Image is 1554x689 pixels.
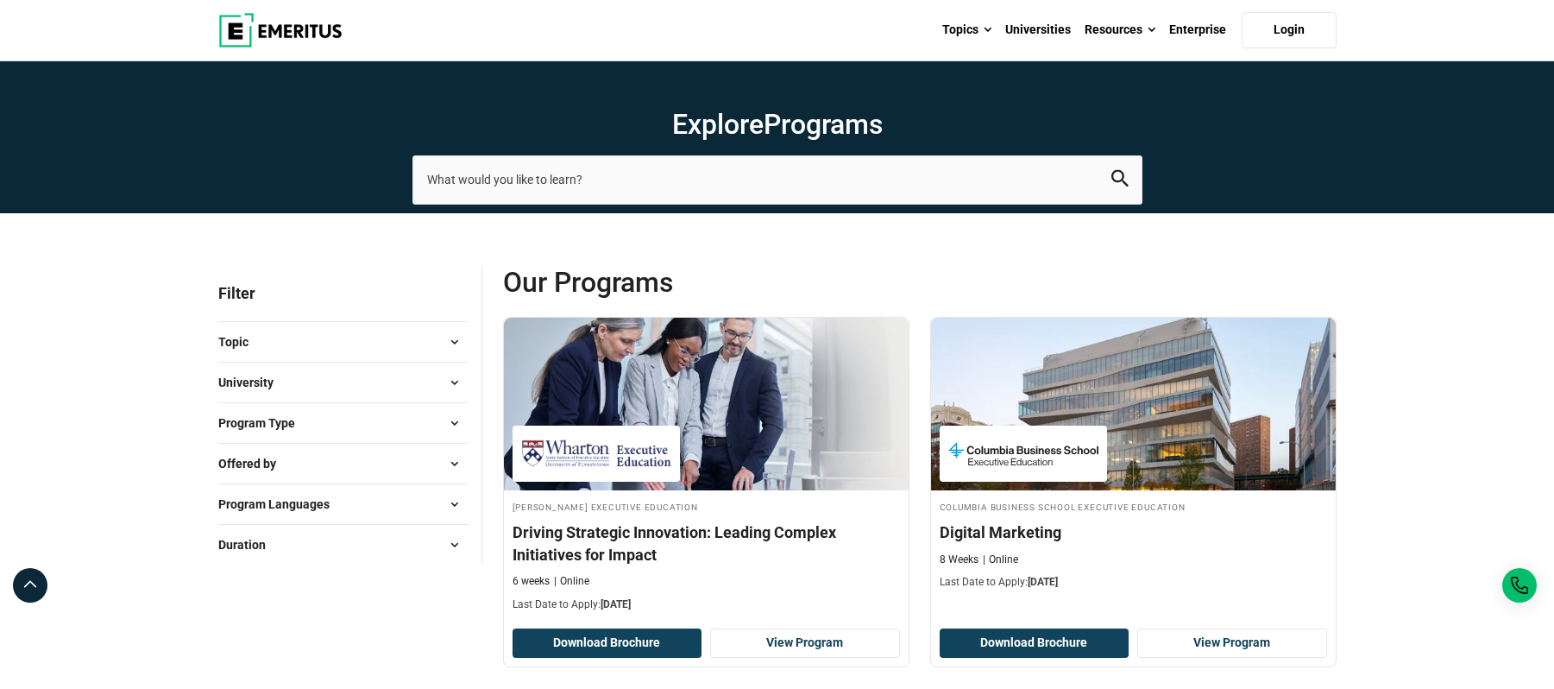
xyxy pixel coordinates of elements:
[940,629,1129,658] button: Download Brochure
[554,574,589,589] p: Online
[504,318,909,490] img: Driving Strategic Innovation: Leading Complex Initiatives for Impact | Online Digital Transformat...
[503,265,920,300] span: Our Programs
[764,108,883,141] span: Programs
[504,318,909,621] a: Digital Transformation Course by Wharton Executive Education - September 10, 2025 Wharton Executi...
[1137,629,1327,658] a: View Program
[218,491,468,517] button: Program Languages
[218,332,262,351] span: Topic
[218,454,290,473] span: Offered by
[218,373,287,392] span: University
[710,629,900,658] a: View Program
[940,499,1327,514] h4: Columbia Business School Executive Education
[513,597,900,612] p: Last Date to Apply:
[983,553,1018,567] p: Online
[513,499,900,514] h4: [PERSON_NAME] Executive Education
[521,434,671,473] img: Wharton Executive Education
[218,370,468,395] button: University
[940,521,1327,543] h4: Digital Marketing
[412,107,1142,142] h1: Explore
[218,329,468,355] button: Topic
[513,629,702,658] button: Download Brochure
[940,553,978,567] p: 8 Weeks
[218,410,468,436] button: Program Type
[1111,174,1129,191] a: search
[218,414,309,433] span: Program Type
[218,451,468,477] button: Offered by
[513,521,900,565] h4: Driving Strategic Innovation: Leading Complex Initiatives for Impact
[513,574,550,589] p: 6 weeks
[601,598,631,610] span: [DATE]
[940,575,1327,590] p: Last Date to Apply:
[1028,576,1058,588] span: [DATE]
[218,532,468,558] button: Duration
[948,434,1098,473] img: Columbia Business School Executive Education
[412,155,1142,204] input: search-page
[931,318,1336,599] a: Digital Marketing Course by Columbia Business School Executive Education - September 11, 2025 Col...
[1242,12,1337,48] a: Login
[218,495,343,514] span: Program Languages
[218,265,468,321] p: Filter
[218,535,280,554] span: Duration
[931,318,1336,490] img: Digital Marketing | Online Digital Marketing Course
[1111,170,1129,190] button: search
